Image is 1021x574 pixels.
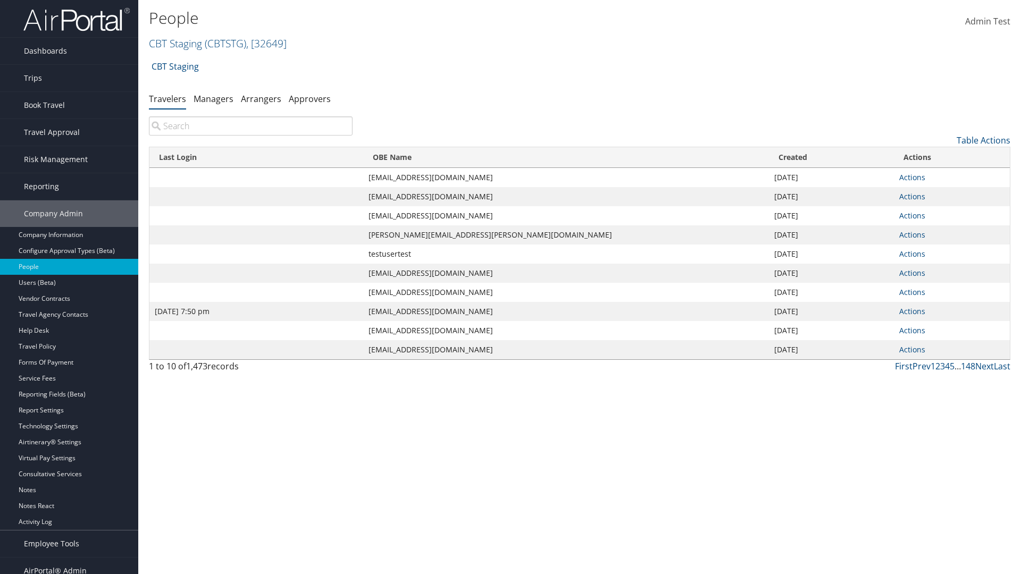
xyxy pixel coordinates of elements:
span: , [ 32649 ] [246,36,287,50]
a: Actions [899,287,925,297]
td: [DATE] [769,187,894,206]
td: [EMAIL_ADDRESS][DOMAIN_NAME] [363,168,769,187]
span: Travel Approval [24,119,80,146]
a: 1 [931,360,935,372]
div: 1 to 10 of records [149,360,353,378]
a: Next [975,360,994,372]
th: Last Login: activate to sort column ascending [149,147,363,168]
a: Table Actions [957,134,1010,146]
td: [DATE] [769,206,894,225]
span: 1,473 [186,360,207,372]
a: Arrangers [241,93,281,105]
span: Book Travel [24,92,65,119]
th: OBE Name: activate to sort column ascending [363,147,769,168]
a: Travelers [149,93,186,105]
a: Prev [913,360,931,372]
span: Admin Test [965,15,1010,27]
span: Company Admin [24,200,83,227]
a: 4 [945,360,950,372]
span: Employee Tools [24,530,79,557]
td: [DATE] [769,283,894,302]
a: Actions [899,249,925,259]
td: [DATE] [769,302,894,321]
a: Managers [194,93,233,105]
span: Dashboards [24,38,67,64]
td: [EMAIL_ADDRESS][DOMAIN_NAME] [363,206,769,225]
td: [DATE] [769,168,894,187]
a: Actions [899,268,925,278]
td: [EMAIL_ADDRESS][DOMAIN_NAME] [363,340,769,359]
a: 148 [961,360,975,372]
td: [EMAIL_ADDRESS][DOMAIN_NAME] [363,283,769,302]
a: Actions [899,191,925,201]
span: Trips [24,65,42,91]
a: CBT Staging [149,36,287,50]
td: [EMAIL_ADDRESS][DOMAIN_NAME] [363,302,769,321]
a: Actions [899,172,925,182]
td: [EMAIL_ADDRESS][DOMAIN_NAME] [363,321,769,340]
span: Risk Management [24,146,88,173]
td: testusertest [363,244,769,264]
td: [DATE] [769,225,894,244]
a: 3 [940,360,945,372]
a: Actions [899,325,925,335]
td: [DATE] 7:50 pm [149,302,363,321]
td: [EMAIL_ADDRESS][DOMAIN_NAME] [363,264,769,283]
a: CBT Staging [152,56,199,77]
td: [DATE] [769,244,894,264]
a: Approvers [289,93,331,105]
span: Reporting [24,173,59,200]
td: [DATE] [769,321,894,340]
a: Admin Test [965,5,1010,38]
a: Actions [899,210,925,221]
a: First [895,360,913,372]
span: ( CBTSTG ) [205,36,246,50]
input: Search [149,116,353,136]
h1: People [149,7,723,29]
a: Actions [899,344,925,354]
td: [PERSON_NAME][EMAIL_ADDRESS][PERSON_NAME][DOMAIN_NAME] [363,225,769,244]
a: Last [994,360,1010,372]
a: 2 [935,360,940,372]
th: Created: activate to sort column ascending [769,147,894,168]
td: [EMAIL_ADDRESS][DOMAIN_NAME] [363,187,769,206]
a: 5 [950,360,955,372]
a: Actions [899,306,925,316]
td: [DATE] [769,340,894,359]
img: airportal-logo.png [23,7,130,32]
th: Actions [894,147,1010,168]
td: [DATE] [769,264,894,283]
a: Actions [899,230,925,240]
span: … [955,360,961,372]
